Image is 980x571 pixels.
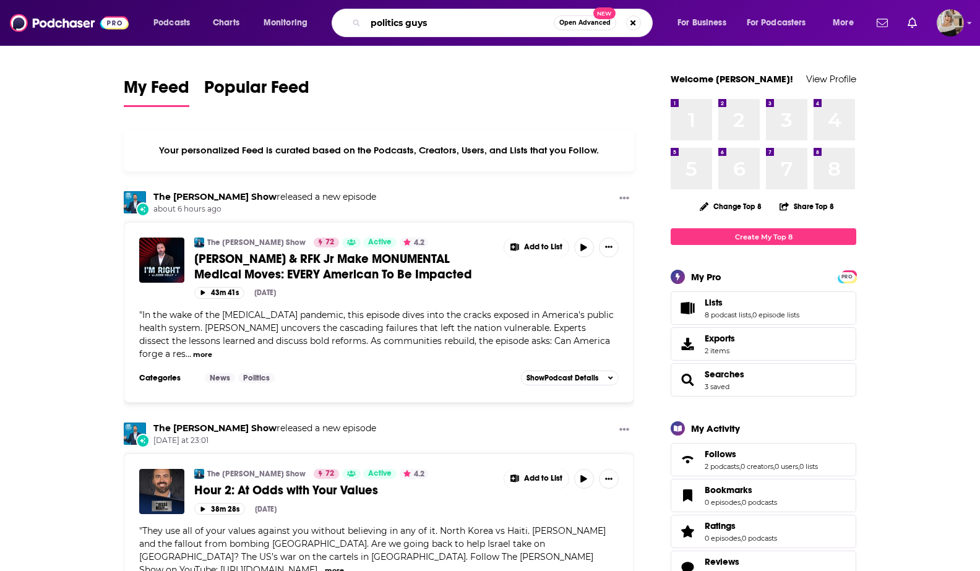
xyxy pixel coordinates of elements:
[153,423,277,434] a: The Jesse Kelly Show
[599,238,619,257] button: Show More Button
[671,327,856,361] a: Exports
[705,346,735,355] span: 2 items
[400,469,428,479] button: 4.2
[705,520,777,531] a: Ratings
[806,73,856,85] a: View Profile
[554,15,616,30] button: Open AdvancedNew
[691,271,721,283] div: My Pro
[205,13,247,33] a: Charts
[751,311,752,319] span: ,
[524,243,562,252] span: Add to List
[204,77,309,107] a: Popular Feed
[779,194,835,218] button: Share Top 8
[705,449,818,460] a: Follows
[675,299,700,317] a: Lists
[194,469,204,479] img: The Jesse Kelly Show
[671,515,856,548] span: Ratings
[363,238,397,247] a: Active
[194,503,245,515] button: 38m 28s
[400,238,428,247] button: 4.2
[705,484,777,496] a: Bookmarks
[194,251,495,282] a: [PERSON_NAME] & RFK Jr Make MONUMENTAL Medical Moves: EVERY American To Be Impacted
[136,434,150,447] div: New Episode
[153,204,376,215] span: about 6 hours ago
[264,14,307,32] span: Monitoring
[675,371,700,389] a: Searches
[614,423,634,438] button: Show More Button
[325,468,334,480] span: 72
[775,462,798,471] a: 0 users
[124,191,146,213] img: The Jesse Kelly Show
[675,487,700,504] a: Bookmarks
[599,469,619,489] button: Show More Button
[205,373,235,383] a: News
[705,498,741,507] a: 0 episodes
[705,449,736,460] span: Follows
[903,12,922,33] a: Show notifications dropdown
[671,291,856,325] span: Lists
[254,288,276,297] div: [DATE]
[139,309,614,359] span: "
[255,505,277,513] div: [DATE]
[824,13,869,33] button: open menu
[368,468,392,480] span: Active
[671,363,856,397] span: Searches
[139,469,184,514] img: Hour 2: At Odds with Your Values
[937,9,964,36] img: User Profile
[705,369,744,380] span: Searches
[705,382,729,391] a: 3 saved
[705,333,735,344] span: Exports
[153,191,376,203] h3: released a new episode
[799,462,818,471] a: 0 lists
[705,534,741,543] a: 0 episodes
[671,479,856,512] span: Bookmarks
[705,556,777,567] a: Reviews
[937,9,964,36] span: Logged in as angelabaggetta
[705,556,739,567] span: Reviews
[504,469,569,489] button: Show More Button
[798,462,799,471] span: ,
[10,11,129,35] img: Podchaser - Follow, Share and Rate Podcasts
[705,520,736,531] span: Ratings
[139,309,614,359] span: In the wake of the [MEDICAL_DATA] pandemic, this episode dives into the cracks exposed in America...
[124,129,634,171] div: Your personalized Feed is curated based on the Podcasts, Creators, Users, and Lists that you Follow.
[741,462,773,471] a: 0 creators
[705,297,723,308] span: Lists
[559,20,611,26] span: Open Advanced
[747,14,806,32] span: For Podcasters
[139,238,184,283] img: Trump & RFK Jr Make MONUMENTAL Medical Moves: EVERY American To Be Impacted
[527,374,598,382] span: Show Podcast Details
[691,423,740,434] div: My Activity
[139,373,195,383] h3: Categories
[742,498,777,507] a: 0 podcasts
[675,451,700,468] a: Follows
[872,12,893,33] a: Show notifications dropdown
[194,251,472,282] span: [PERSON_NAME] & RFK Jr Make MONUMENTAL Medical Moves: EVERY American To Be Impacted
[692,199,769,214] button: Change Top 8
[124,423,146,445] img: The Jesse Kelly Show
[705,462,739,471] a: 2 podcasts
[614,191,634,207] button: Show More Button
[524,474,562,483] span: Add to List
[675,335,700,353] span: Exports
[705,311,751,319] a: 8 podcast lists
[136,202,150,216] div: New Episode
[255,13,324,33] button: open menu
[124,77,189,105] span: My Feed
[593,7,616,19] span: New
[366,13,554,33] input: Search podcasts, credits, & more...
[204,77,309,105] span: Popular Feed
[840,272,854,281] span: PRO
[207,469,306,479] a: The [PERSON_NAME] Show
[213,14,239,32] span: Charts
[153,191,277,202] a: The Jesse Kelly Show
[194,287,244,299] button: 43m 41s
[752,311,799,319] a: 0 episode lists
[671,228,856,245] a: Create My Top 8
[194,483,495,498] a: Hour 2: At Odds with Your Values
